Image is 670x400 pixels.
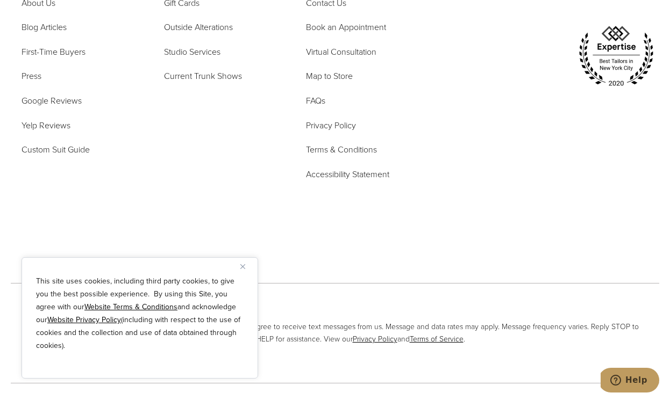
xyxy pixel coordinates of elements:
a: Terms & Conditions [306,143,377,157]
img: Close [240,264,245,269]
span: Privacy Policy [306,119,356,132]
span: Book an Appointment [306,21,386,33]
button: Close [240,260,253,273]
span: Yelp Reviews [22,119,70,132]
a: Google Reviews [22,94,82,108]
a: FAQs [306,94,325,108]
a: Privacy Policy [306,119,356,133]
span: Blog Articles [22,21,67,33]
span: Press [22,70,41,82]
span: First-Time Buyers [22,46,85,58]
iframe: Opens a widget where you can chat to one of our agents [601,368,659,395]
a: Custom Suit Guide [22,143,90,157]
span: Accessibility Statement [306,168,389,180]
a: Website Terms & Conditions [84,301,177,312]
a: Book an Appointment [306,20,386,34]
a: First-Time Buyers [22,45,85,59]
img: expertise, best tailors in new york city 2020 [573,22,659,91]
a: Blog Articles [22,20,67,34]
span: FAQs [306,94,325,107]
span: Current Trunk Shows [164,70,242,82]
span: Studio Services [164,46,220,58]
span: Map to Store [306,70,353,82]
a: Terms of Service [410,333,464,345]
a: Privacy Policy [353,333,397,345]
span: Terms & Conditions [306,143,377,156]
span: Virtual Consultation [306,46,376,58]
a: Outside Alterations [164,20,233,34]
p: This site uses cookies, including third party cookies, to give you the best possible experience. ... [36,275,244,352]
a: Press [22,69,41,83]
a: Virtual Consultation [306,45,376,59]
span: Google Reviews [22,94,82,107]
a: Website Privacy Policy [47,314,121,325]
a: Current Trunk Shows [164,69,242,83]
a: Studio Services [164,45,220,59]
a: Yelp Reviews [22,119,70,133]
span: Custom Suit Guide [22,143,90,156]
span: Outside Alterations [164,21,233,33]
a: Accessibility Statement [306,168,389,181]
a: Map to Store [306,69,353,83]
span: By providing your phone number to [PERSON_NAME] Custom, you agree to receive text messages from u... [11,321,659,345]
